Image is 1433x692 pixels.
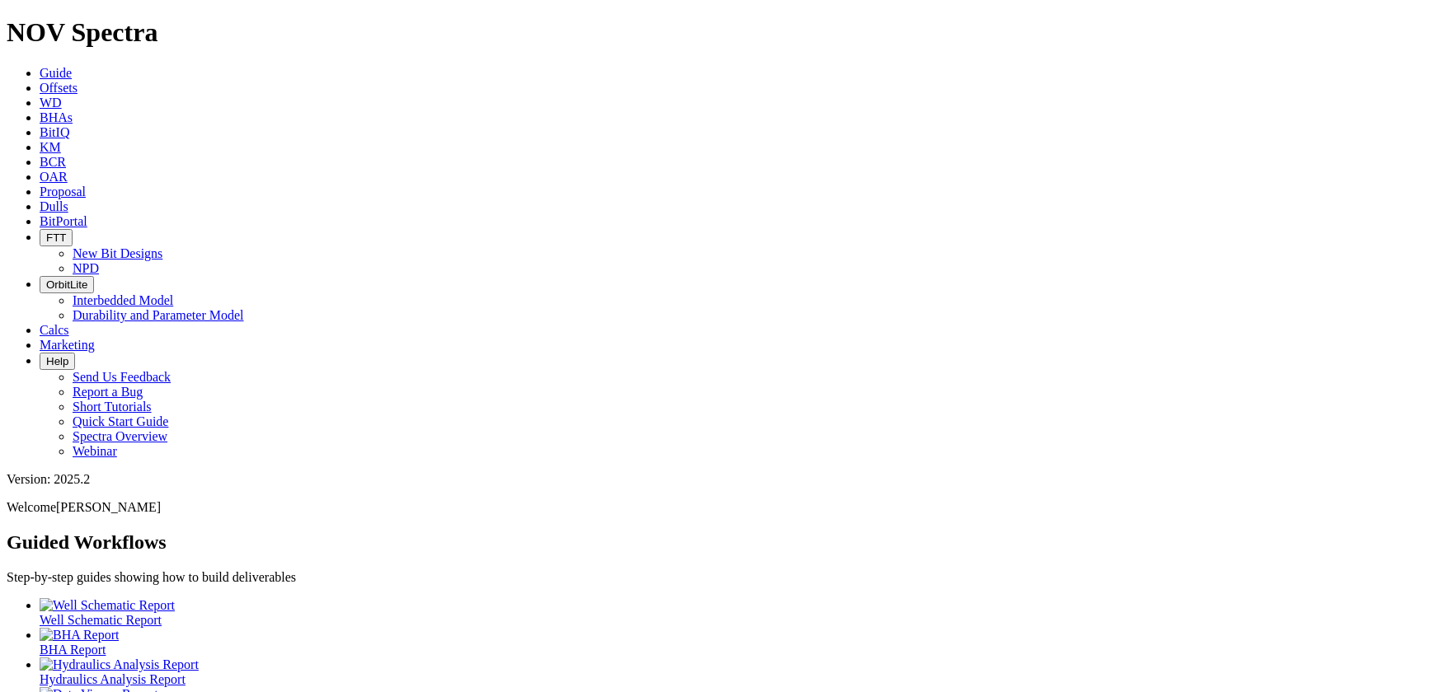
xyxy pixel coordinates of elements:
a: Well Schematic Report Well Schematic Report [40,598,1426,627]
a: Send Us Feedback [73,370,171,384]
p: Step-by-step guides showing how to build deliverables [7,570,1426,585]
span: FTT [46,231,66,244]
a: Hydraulics Analysis Report Hydraulics Analysis Report [40,657,1426,686]
h1: NOV Spectra [7,17,1426,48]
img: Hydraulics Analysis Report [40,657,199,672]
a: Short Tutorials [73,400,152,414]
img: Well Schematic Report [40,598,175,613]
a: NPD [73,261,99,275]
a: Webinar [73,444,117,458]
a: BitPortal [40,214,87,228]
a: Dulls [40,199,68,213]
a: Calcs [40,323,69,337]
a: Offsets [40,81,78,95]
a: WD [40,96,62,110]
a: BHA Report BHA Report [40,628,1426,657]
a: KM [40,140,61,154]
span: OrbitLite [46,278,87,291]
a: BHAs [40,110,73,124]
a: Report a Bug [73,385,143,399]
span: [PERSON_NAME] [56,500,161,514]
a: Marketing [40,338,95,352]
a: BCR [40,155,66,169]
span: Hydraulics Analysis Report [40,672,186,686]
button: Help [40,353,75,370]
div: Version: 2025.2 [7,472,1426,487]
span: Help [46,355,68,367]
a: New Bit Designs [73,246,162,260]
p: Welcome [7,500,1426,515]
span: BHA Report [40,643,106,657]
a: Quick Start Guide [73,414,168,428]
a: Spectra Overview [73,429,167,443]
a: Interbedded Model [73,293,173,307]
span: Well Schematic Report [40,613,162,627]
a: Proposal [40,185,86,199]
a: OAR [40,170,68,184]
button: FTT [40,229,73,246]
a: BitIQ [40,125,69,139]
h2: Guided Workflows [7,531,1426,554]
img: BHA Report [40,628,119,643]
a: Guide [40,66,72,80]
a: Durability and Parameter Model [73,308,244,322]
button: OrbitLite [40,276,94,293]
